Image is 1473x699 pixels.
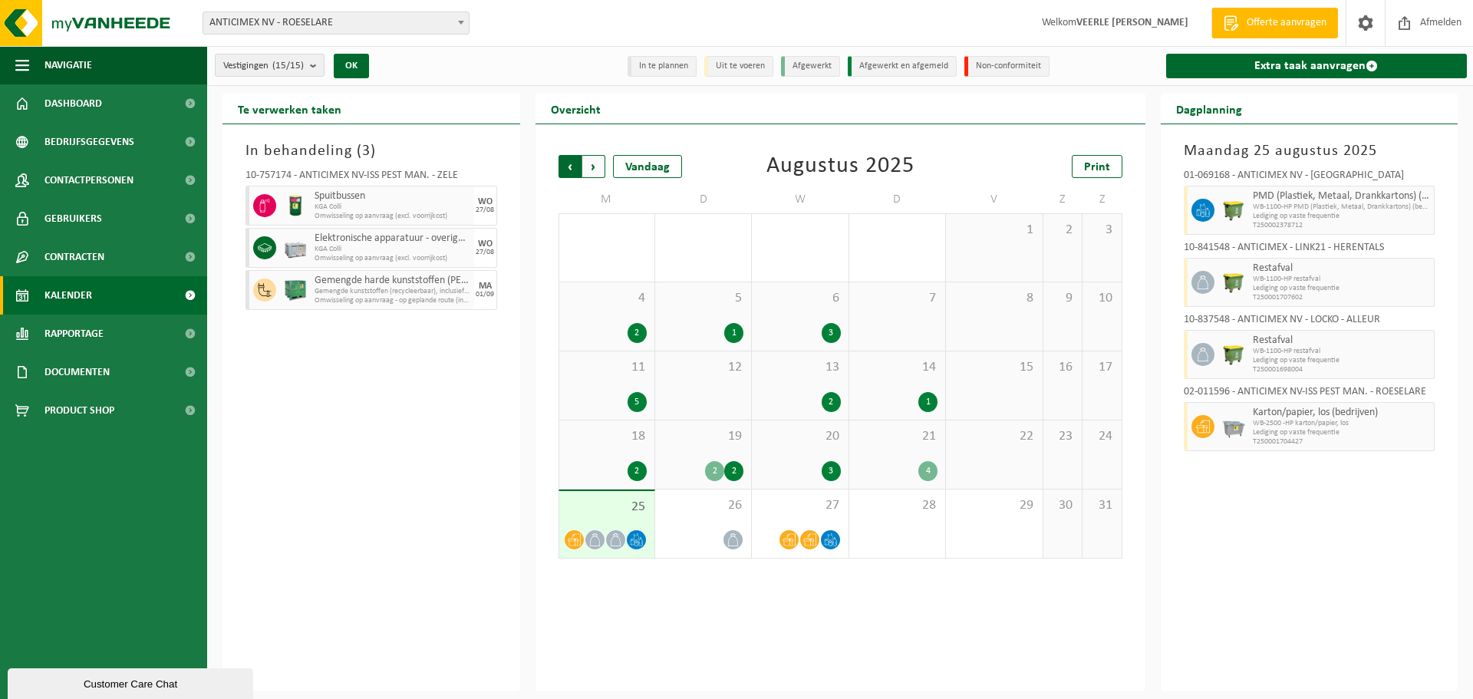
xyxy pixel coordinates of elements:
span: Gemengde kunststoffen (recycleerbaar), inclusief PVC [315,287,470,296]
span: Karton/papier, los (bedrijven) [1253,407,1431,419]
td: Z [1083,186,1122,213]
span: Restafval [1253,335,1431,347]
span: 3 [362,143,371,159]
img: WB-1100-HPE-GN-50 [1222,343,1245,366]
span: T250002378712 [1253,221,1431,230]
span: Bedrijfsgegevens [44,123,134,161]
span: 17 [1090,359,1113,376]
span: Navigatie [44,46,92,84]
span: WB-1100-HP restafval [1253,347,1431,356]
span: Lediging op vaste frequentie [1253,356,1431,365]
span: 24 [1090,428,1113,445]
span: Omwisseling op aanvraag (excl. voorrijkost) [315,212,470,221]
span: Documenten [44,353,110,391]
span: PMD (Plastiek, Metaal, Drankkartons) (bedrijven) [1253,190,1431,203]
span: T250001707602 [1253,293,1431,302]
span: 22 [954,428,1034,445]
div: 3 [822,461,841,481]
span: Contracten [44,238,104,276]
span: 10 [1090,290,1113,307]
div: 2 [822,392,841,412]
span: 15 [954,359,1034,376]
div: 10-757174 - ANTICIMEX NV-ISS PEST MAN. - ZELE [245,170,497,186]
img: PB-OT-0200-MET-00-03 [284,194,307,217]
span: 12 [663,359,743,376]
span: Gemengde harde kunststoffen (PE, PP en PVC), recycleerbaar (industrieel) [315,275,470,287]
span: Spuitbussen [315,190,470,203]
span: 27 [760,497,840,514]
span: T250001698004 [1253,365,1431,374]
span: 8 [954,290,1034,307]
div: WO [478,197,493,206]
li: Uit te voeren [704,56,773,77]
span: Vestigingen [223,54,304,77]
span: 3 [1090,222,1113,239]
span: 4 [567,290,647,307]
span: Gebruikers [44,199,102,238]
span: KGA Colli [315,203,470,212]
div: Augustus 2025 [766,155,914,178]
span: 30 [1051,497,1074,514]
td: M [559,186,655,213]
span: 5 [663,290,743,307]
td: V [946,186,1043,213]
li: In te plannen [628,56,697,77]
img: PB-HB-1400-HPE-GN-01 [284,279,307,302]
a: Extra taak aanvragen [1166,54,1468,78]
li: Afgewerkt en afgemeld [848,56,957,77]
span: 6 [760,290,840,307]
span: Restafval [1253,262,1431,275]
div: 10-841548 - ANTICIMEX - LINK21 - HERENTALS [1184,242,1435,258]
h3: Maandag 25 augustus 2025 [1184,140,1435,163]
div: WO [478,239,493,249]
span: ANTICIMEX NV - ROESELARE [203,12,469,34]
span: WB-2500 -HP karton/papier, los [1253,419,1431,428]
span: KGA Colli [315,245,470,254]
div: 27/08 [476,206,494,214]
div: 2 [628,323,647,343]
li: Afgewerkt [781,56,840,77]
button: Vestigingen(15/15) [215,54,325,77]
span: Offerte aanvragen [1243,15,1330,31]
span: 2 [1051,222,1074,239]
div: 1 [724,323,743,343]
div: 3 [822,323,841,343]
div: 10-837548 - ANTICIMEX NV - LOCKO - ALLEUR [1184,315,1435,330]
span: ANTICIMEX NV - ROESELARE [203,12,470,35]
span: Kalender [44,276,92,315]
h2: Overzicht [535,94,616,124]
span: Volgende [582,155,605,178]
span: 19 [663,428,743,445]
h3: In behandeling ( ) [245,140,497,163]
div: 1 [918,392,938,412]
span: 21 [857,428,938,445]
span: Product Shop [44,391,114,430]
img: PB-LB-0680-HPE-GY-11 [284,236,307,259]
div: Vandaag [613,155,682,178]
div: 2 [628,461,647,481]
span: 14 [857,359,938,376]
span: 13 [760,359,840,376]
span: 29 [954,497,1034,514]
a: Print [1072,155,1122,178]
span: 31 [1090,497,1113,514]
span: Omwisseling op aanvraag - op geplande route (incl. verwerking) [315,296,470,305]
div: 2 [705,461,724,481]
span: 20 [760,428,840,445]
span: Print [1084,161,1110,173]
span: Dashboard [44,84,102,123]
div: 4 [918,461,938,481]
li: Non-conformiteit [964,56,1050,77]
img: WB-1100-HPE-GN-51 [1222,271,1245,294]
span: Lediging op vaste frequentie [1253,284,1431,293]
h2: Dagplanning [1161,94,1257,124]
strong: VEERLE [PERSON_NAME] [1076,17,1188,28]
span: Lediging op vaste frequentie [1253,428,1431,437]
td: Z [1043,186,1083,213]
span: 7 [857,290,938,307]
img: WB-1100-HPE-GN-50 [1222,199,1245,222]
span: WB-1100-HP PMD (Plastiek, Metaal, Drankkartons) (bedrijven) [1253,203,1431,212]
span: 9 [1051,290,1074,307]
span: Lediging op vaste frequentie [1253,212,1431,221]
span: Omwisseling op aanvraag (excl. voorrijkost) [315,254,470,263]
